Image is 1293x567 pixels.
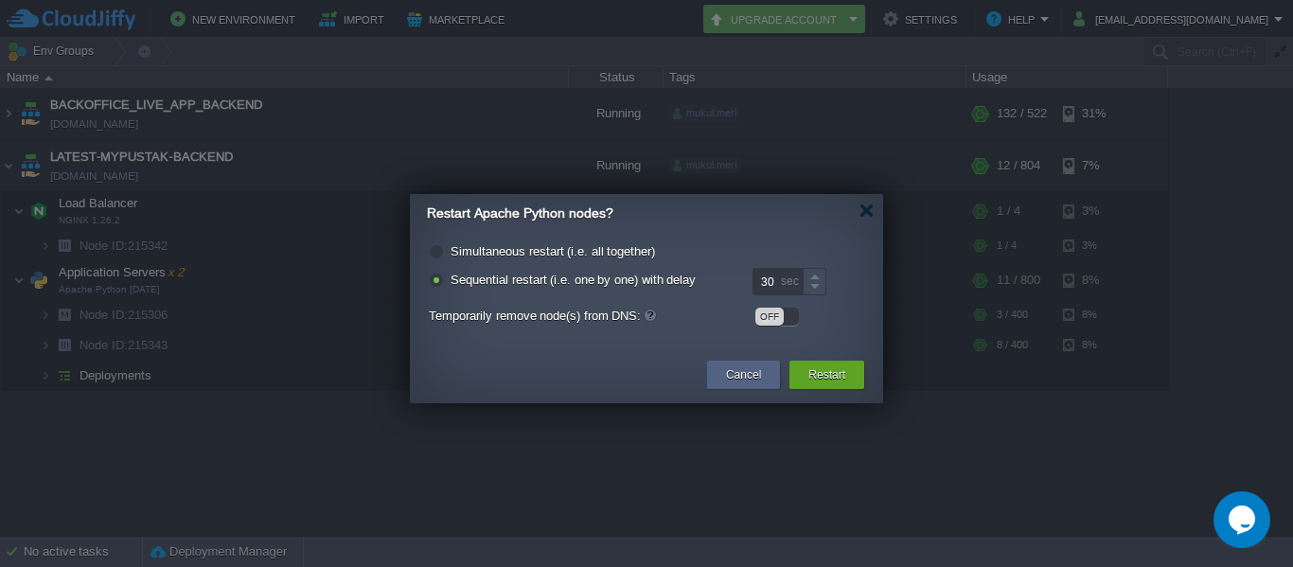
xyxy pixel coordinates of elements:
label: Temporarily remove node(s) from DNS: [429,304,751,328]
button: Cancel [726,365,761,384]
iframe: chat widget [1213,491,1274,548]
label: Sequential restart (i.e. one by one) with delay [451,273,696,287]
label: Simultaneous restart (i.e. all together) [451,244,655,258]
div: sec [781,269,803,294]
div: OFF [755,308,784,326]
span: Restart Apache Python nodes? [427,205,613,221]
button: Restart [808,365,845,384]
